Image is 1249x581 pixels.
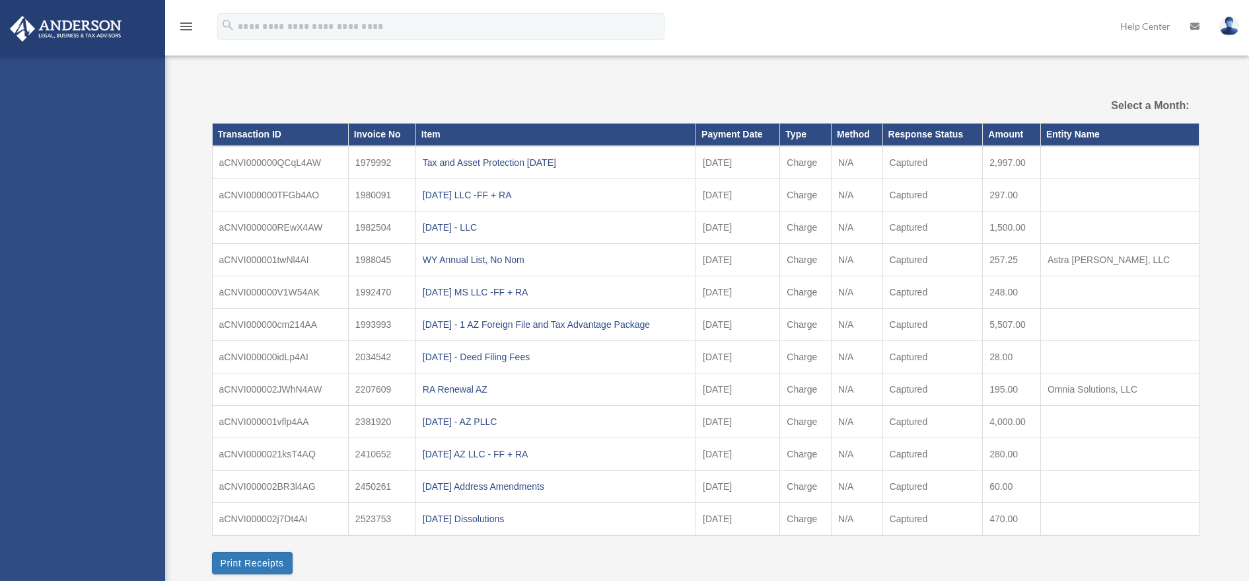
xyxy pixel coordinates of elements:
td: Charge [780,340,832,373]
td: N/A [832,438,883,470]
td: 2207609 [348,373,415,405]
td: Astra [PERSON_NAME], LLC [1040,243,1199,276]
td: 1992470 [348,276,415,308]
td: 2,997.00 [983,146,1041,179]
div: [DATE] Dissolutions [423,510,689,528]
td: [DATE] [696,178,780,211]
a: menu [178,23,194,34]
td: Charge [780,438,832,470]
td: 195.00 [983,373,1041,405]
td: aCNVI000002j7Dt4AI [212,502,348,535]
td: Captured [882,243,983,276]
div: [DATE] - 1 AZ Foreign File and Tax Advantage Package [423,315,689,334]
label: Select a Month: [1044,97,1189,115]
td: Captured [882,276,983,308]
td: Charge [780,405,832,438]
td: 1993993 [348,308,415,340]
th: Response Status [882,124,983,146]
td: Charge [780,470,832,502]
td: Captured [882,146,983,179]
div: [DATE] LLC -FF + RA [423,186,689,204]
th: Entity Name [1040,124,1199,146]
td: aCNVI000001twNl4AI [212,243,348,276]
td: aCNVI000000V1W54AK [212,276,348,308]
td: 1988045 [348,243,415,276]
td: 5,507.00 [983,308,1041,340]
div: [DATE] Address Amendments [423,477,689,496]
td: aCNVI000001vflp4AA [212,405,348,438]
td: N/A [832,405,883,438]
td: Captured [882,211,983,243]
td: [DATE] [696,308,780,340]
th: Amount [983,124,1041,146]
td: N/A [832,243,883,276]
td: aCNVI000002JWhN4AW [212,373,348,405]
td: aCNVI000000QCqL4AW [212,146,348,179]
td: Captured [882,502,983,535]
td: N/A [832,470,883,502]
td: [DATE] [696,211,780,243]
td: Charge [780,373,832,405]
td: Charge [780,178,832,211]
td: aCNVI000000REwX4AW [212,211,348,243]
th: Item [415,124,696,146]
td: Captured [882,178,983,211]
td: Omnia Solutions, LLC [1040,373,1199,405]
td: 470.00 [983,502,1041,535]
td: aCNVI000000TFGb4AO [212,178,348,211]
td: 280.00 [983,438,1041,470]
td: Charge [780,146,832,179]
td: Charge [780,308,832,340]
td: 257.25 [983,243,1041,276]
th: Type [780,124,832,146]
th: Payment Date [696,124,780,146]
td: [DATE] [696,373,780,405]
td: aCNVI000000idLp4AI [212,340,348,373]
button: Print Receipts [212,552,293,574]
td: [DATE] [696,243,780,276]
i: menu [178,19,194,34]
td: 1980091 [348,178,415,211]
td: Captured [882,340,983,373]
td: [DATE] [696,146,780,179]
td: [DATE] [696,276,780,308]
td: Captured [882,470,983,502]
td: N/A [832,178,883,211]
td: 2450261 [348,470,415,502]
td: [DATE] [696,470,780,502]
div: [DATE] - LLC [423,218,689,237]
td: Charge [780,276,832,308]
td: [DATE] [696,502,780,535]
div: Tax and Asset Protection [DATE] [423,153,689,172]
td: [DATE] [696,438,780,470]
div: [DATE] MS LLC -FF + RA [423,283,689,301]
td: [DATE] [696,340,780,373]
th: Method [832,124,883,146]
div: [DATE] AZ LLC - FF + RA [423,445,689,463]
td: N/A [832,308,883,340]
th: Transaction ID [212,124,348,146]
td: [DATE] [696,405,780,438]
td: aCNVI000002BR3l4AG [212,470,348,502]
td: N/A [832,146,883,179]
td: Charge [780,502,832,535]
div: RA Renewal AZ [423,380,689,399]
td: aCNVI000000cm214AA [212,308,348,340]
td: N/A [832,276,883,308]
td: 1,500.00 [983,211,1041,243]
div: [DATE] - AZ PLLC [423,412,689,431]
th: Invoice No [348,124,415,146]
td: N/A [832,211,883,243]
td: Captured [882,405,983,438]
td: 2381920 [348,405,415,438]
td: N/A [832,340,883,373]
div: [DATE] - Deed Filing Fees [423,348,689,366]
td: 28.00 [983,340,1041,373]
td: 1982504 [348,211,415,243]
img: Anderson Advisors Platinum Portal [6,16,125,42]
td: N/A [832,373,883,405]
td: aCNVI0000021ksT4AQ [212,438,348,470]
img: User Pic [1219,17,1239,36]
td: 60.00 [983,470,1041,502]
td: Captured [882,373,983,405]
